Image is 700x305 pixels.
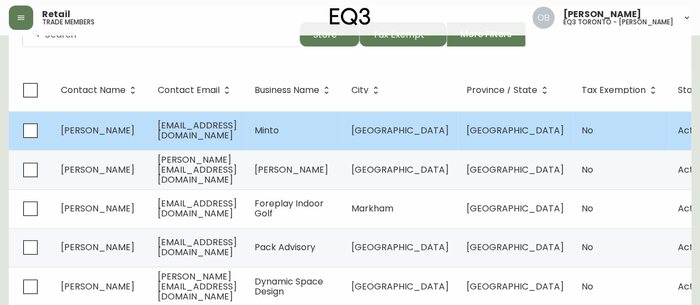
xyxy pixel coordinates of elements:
span: [GEOGRAPHIC_DATA] [466,241,564,254]
span: Contact Name [61,85,140,95]
span: Contact Email [158,87,220,94]
span: [PERSON_NAME][EMAIL_ADDRESS][DOMAIN_NAME] [158,153,237,186]
span: [EMAIL_ADDRESS][DOMAIN_NAME] [158,197,237,220]
span: Business Name [255,85,334,95]
span: [PERSON_NAME] [61,163,134,176]
span: [GEOGRAPHIC_DATA] [466,124,564,137]
span: Business Name [255,87,319,94]
span: [PERSON_NAME] [61,202,134,215]
h5: eq3 toronto - [PERSON_NAME] [563,19,673,25]
span: No [582,163,593,176]
span: [GEOGRAPHIC_DATA] [466,280,564,293]
span: [PERSON_NAME] [61,241,134,254]
span: No [582,202,593,215]
span: City [351,85,383,95]
span: Pack Advisory [255,241,315,254]
span: Contact Email [158,85,234,95]
h5: trade members [42,19,95,25]
span: Dynamic Space Design [255,275,323,298]
span: Province / State [466,87,537,94]
span: Foreplay Indoor Golf [255,197,324,220]
img: 8e0065c524da89c5c924d5ed86cfe468 [532,7,554,29]
span: [EMAIL_ADDRESS][DOMAIN_NAME] [158,236,237,259]
span: Tax Exemption [582,85,660,95]
span: [GEOGRAPHIC_DATA] [466,163,564,176]
span: Tax Exemption [582,87,646,94]
span: [GEOGRAPHIC_DATA] [351,124,449,137]
span: Province / State [466,85,552,95]
span: [GEOGRAPHIC_DATA] [466,202,564,215]
span: [PERSON_NAME] [255,163,328,176]
span: No [582,124,593,137]
span: [PERSON_NAME][EMAIL_ADDRESS][DOMAIN_NAME] [158,270,237,303]
span: Contact Name [61,87,126,94]
span: Markham [351,202,393,215]
span: No [582,241,593,254]
span: [PERSON_NAME] [563,10,641,19]
span: [GEOGRAPHIC_DATA] [351,163,449,176]
span: Minto [255,124,279,137]
span: [EMAIL_ADDRESS][DOMAIN_NAME] [158,119,237,142]
span: [PERSON_NAME] [61,124,134,137]
span: [GEOGRAPHIC_DATA] [351,241,449,254]
span: [GEOGRAPHIC_DATA] [351,280,449,293]
span: [PERSON_NAME] [61,280,134,293]
span: Retail [42,10,70,19]
span: City [351,87,369,94]
span: No [582,280,593,293]
img: logo [330,8,371,25]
